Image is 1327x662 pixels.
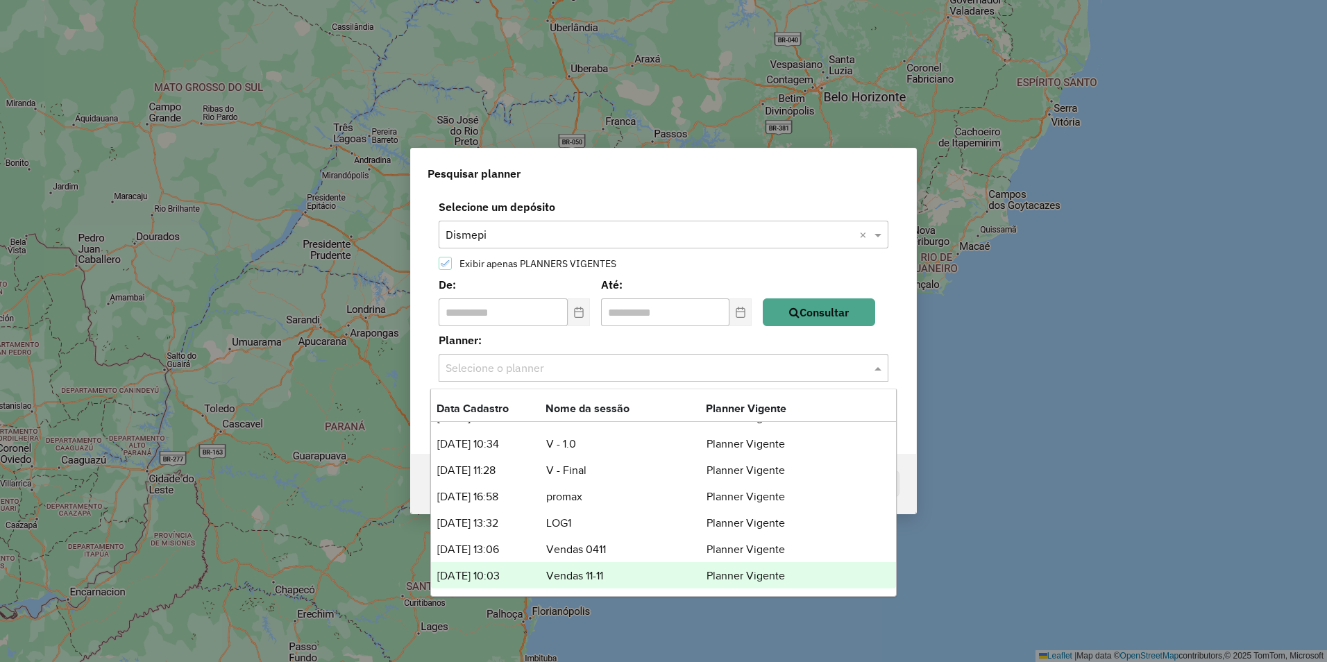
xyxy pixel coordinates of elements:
button: Consultar [763,298,875,326]
table: lista de planners [437,434,789,453]
td: Planner Vigente [706,514,789,532]
td: Planner Vigente [706,488,789,506]
label: Exibir apenas PLANNERS VIGENTES [453,259,616,269]
th: Data Cadastro [436,400,545,418]
span: Clear all [859,226,871,243]
th: Planner Vigente [705,400,788,418]
td: [DATE] 10:03 [437,567,546,585]
table: lista de planners [437,460,789,479]
th: Nome da sessão [545,400,705,418]
td: [DATE] 11:28 [437,461,546,479]
td: Vendas 0411 [546,541,706,559]
label: Classificação de venda: [430,387,897,404]
label: Até: [601,276,752,293]
td: Planner Vigente [706,461,789,479]
td: Vendas 11-11 [546,567,706,585]
td: [DATE] 13:32 [437,514,546,532]
span: Pesquisar planner [428,165,521,182]
ng-dropdown-panel: Options list [430,389,897,597]
td: [DATE] 16:58 [437,488,546,506]
td: promax [546,488,706,506]
label: Planner: [430,332,897,348]
td: Planner Vigente [706,435,789,453]
table: lista de planners [437,539,789,559]
td: Planner Vigente [706,541,789,559]
table: lista de planners [437,513,789,532]
td: Planner Vigente [706,567,789,585]
td: V - 1.0 [546,435,706,453]
table: selecione o planner [436,400,788,418]
table: lista de planners [437,566,789,585]
label: De: [439,276,590,293]
table: lista de planners [437,486,789,506]
td: [DATE] 10:34 [437,435,546,453]
td: [DATE] 13:06 [437,541,546,559]
td: LOG1 [546,514,706,532]
td: V - Final [546,461,706,479]
label: Selecione um depósito [430,198,897,215]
